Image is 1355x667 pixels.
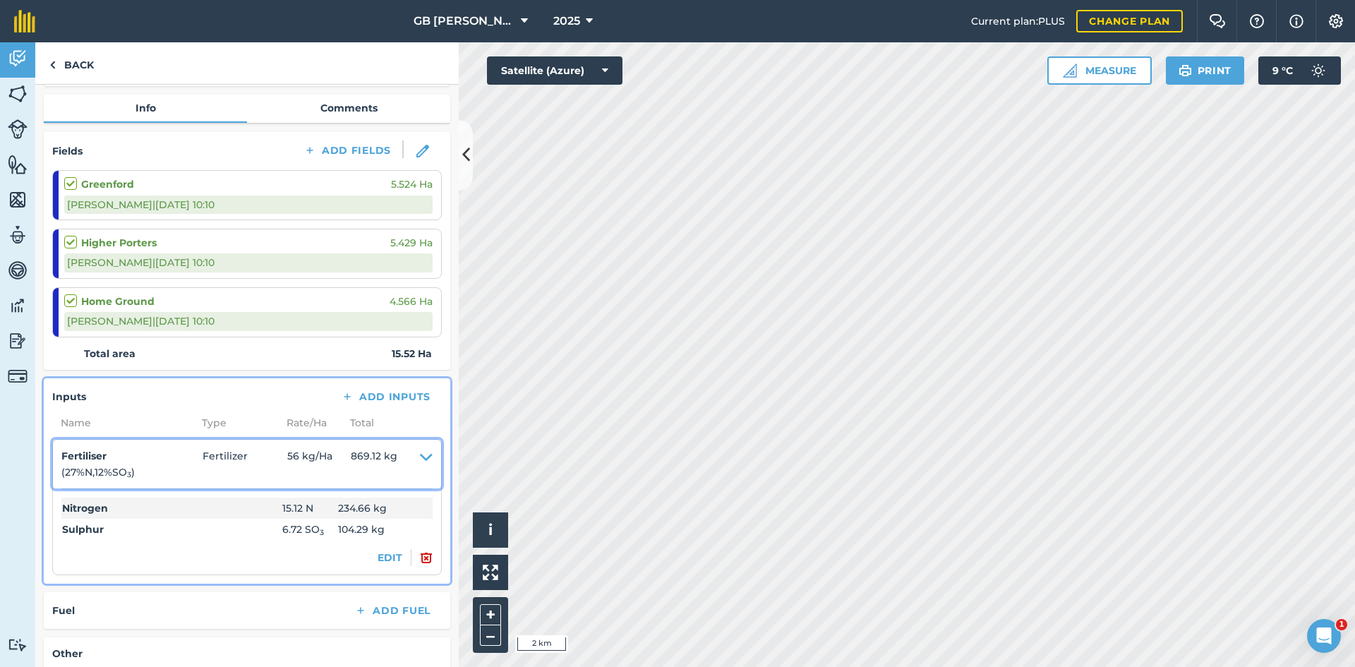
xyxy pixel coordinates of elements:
[330,387,442,407] button: Add Inputs
[1076,10,1183,32] a: Change plan
[8,295,28,316] img: svg+xml;base64,PD94bWwgdmVyc2lvbj0iMS4wIiBlbmNvZGluZz0idXRmLTgiPz4KPCEtLSBHZW5lcmF0b3I6IEFkb2JlIE...
[1063,64,1077,78] img: Ruler icon
[391,176,433,192] span: 5.524 Ha
[343,601,442,620] button: Add Fuel
[332,519,433,540] td: 104.29 kg
[278,415,342,431] span: Rate/ Ha
[287,448,351,480] span: 56 kg / Ha
[64,253,433,272] div: [PERSON_NAME] | [DATE] 10:10
[8,260,28,281] img: svg+xml;base64,PD94bWwgdmVyc2lvbj0iMS4wIiBlbmNvZGluZz0idXRmLTgiPz4KPCEtLSBHZW5lcmF0b3I6IEFkb2JlIE...
[44,95,247,121] a: Info
[49,56,56,73] img: svg+xml;base64,PHN2ZyB4bWxucz0iaHR0cDovL3d3dy53My5vcmcvMjAwMC9zdmciIHdpZHRoPSI5IiBoZWlnaHQ9IjI0Ii...
[61,448,433,480] summary: Fertiliser(27%N,12%SO3)Fertilizer56 kg/Ha869.12 kg
[1179,62,1192,79] img: svg+xml;base64,PHN2ZyB4bWxucz0iaHR0cDovL3d3dy53My5vcmcvMjAwMC9zdmciIHdpZHRoPSIxOSIgaGVpZ2h0PSIyNC...
[487,56,622,85] button: Satellite (Azure)
[1272,56,1293,85] span: 9 ° C
[392,346,432,361] strong: 15.52 Ha
[416,145,429,157] img: svg+xml;base64,PHN2ZyB3aWR0aD0iMTgiIGhlaWdodD0iMTgiIHZpZXdCb3g9IjAgMCAxOCAxOCIgZmlsbD0ibm9uZSIgeG...
[52,415,193,431] span: Name
[81,176,134,192] strong: Greenford
[52,603,75,618] h4: Fuel
[8,330,28,351] img: svg+xml;base64,PD94bWwgdmVyc2lvbj0iMS4wIiBlbmNvZGluZz0idXRmLTgiPz4KPCEtLSBHZW5lcmF0b3I6IEFkb2JlIE...
[1307,619,1341,653] iframe: Intercom live chat
[378,550,402,565] button: EDIT
[81,235,157,251] strong: Higher Porters
[8,366,28,386] img: svg+xml;base64,PD94bWwgdmVyc2lvbj0iMS4wIiBlbmNvZGluZz0idXRmLTgiPz4KPCEtLSBHZW5lcmF0b3I6IEFkb2JlIE...
[282,498,332,519] td: 15.12 N
[282,519,332,540] td: 6.72 SO
[247,95,450,121] a: Comments
[292,140,402,160] button: Add Fields
[35,42,108,84] a: Back
[1327,14,1344,28] img: A cog icon
[203,448,287,480] span: Fertilizer
[8,83,28,104] img: svg+xml;base64,PHN2ZyB4bWxucz0iaHR0cDovL3d3dy53My5vcmcvMjAwMC9zdmciIHdpZHRoPSI1NiIgaGVpZ2h0PSI2MC...
[8,119,28,139] img: svg+xml;base64,PD94bWwgdmVyc2lvbj0iMS4wIiBlbmNvZGluZz0idXRmLTgiPz4KPCEtLSBHZW5lcmF0b3I6IEFkb2JlIE...
[351,448,397,480] span: 869.12 kg
[414,13,515,30] span: GB [PERSON_NAME] Farms
[8,638,28,651] img: svg+xml;base64,PD94bWwgdmVyc2lvbj0iMS4wIiBlbmNvZGluZz0idXRmLTgiPz4KPCEtLSBHZW5lcmF0b3I6IEFkb2JlIE...
[320,528,324,537] sub: 3
[1047,56,1152,85] button: Measure
[14,10,35,32] img: fieldmargin Logo
[61,448,203,464] h4: Fertiliser
[1304,56,1332,85] img: svg+xml;base64,PD94bWwgdmVyc2lvbj0iMS4wIiBlbmNvZGluZz0idXRmLTgiPz4KPCEtLSBHZW5lcmF0b3I6IEFkb2JlIE...
[84,346,135,361] strong: Total area
[971,13,1065,29] span: Current plan : PLUS
[488,521,493,539] span: i
[1336,619,1347,630] span: 1
[61,464,203,480] p: ( 27 % N , 12 % SO )
[61,498,282,519] th: Nitrogen
[127,470,131,479] sub: 3
[52,389,86,404] h4: Inputs
[1258,56,1341,85] button: 9 °C
[483,565,498,580] img: Four arrows, one pointing top left, one top right, one bottom right and the last bottom left
[390,235,433,251] span: 5.429 Ha
[193,415,278,431] span: Type
[81,294,155,309] strong: Home Ground
[332,498,433,519] td: 234.66 kg
[8,224,28,246] img: svg+xml;base64,PD94bWwgdmVyc2lvbj0iMS4wIiBlbmNvZGluZz0idXRmLTgiPz4KPCEtLSBHZW5lcmF0b3I6IEFkb2JlIE...
[64,196,433,214] div: [PERSON_NAME] | [DATE] 10:10
[1289,13,1303,30] img: svg+xml;base64,PHN2ZyB4bWxucz0iaHR0cDovL3d3dy53My5vcmcvMjAwMC9zdmciIHdpZHRoPSIxNyIgaGVpZ2h0PSIxNy...
[1209,14,1226,28] img: Two speech bubbles overlapping with the left bubble in the forefront
[8,189,28,210] img: svg+xml;base64,PHN2ZyB4bWxucz0iaHR0cDovL3d3dy53My5vcmcvMjAwMC9zdmciIHdpZHRoPSI1NiIgaGVpZ2h0PSI2MC...
[64,312,433,330] div: [PERSON_NAME] | [DATE] 10:10
[1166,56,1245,85] button: Print
[52,143,83,159] h4: Fields
[473,512,508,548] button: i
[480,604,501,625] button: +
[480,625,501,646] button: –
[420,549,433,566] img: svg+xml;base64,PHN2ZyB4bWxucz0iaHR0cDovL3d3dy53My5vcmcvMjAwMC9zdmciIHdpZHRoPSIxOCIgaGVpZ2h0PSIyNC...
[52,646,442,661] h4: Other
[342,415,374,431] span: Total
[61,519,282,540] th: Sulphur
[1248,14,1265,28] img: A question mark icon
[390,294,433,309] span: 4.566 Ha
[8,154,28,175] img: svg+xml;base64,PHN2ZyB4bWxucz0iaHR0cDovL3d3dy53My5vcmcvMjAwMC9zdmciIHdpZHRoPSI1NiIgaGVpZ2h0PSI2MC...
[8,48,28,69] img: svg+xml;base64,PD94bWwgdmVyc2lvbj0iMS4wIiBlbmNvZGluZz0idXRmLTgiPz4KPCEtLSBHZW5lcmF0b3I6IEFkb2JlIE...
[553,13,580,30] span: 2025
